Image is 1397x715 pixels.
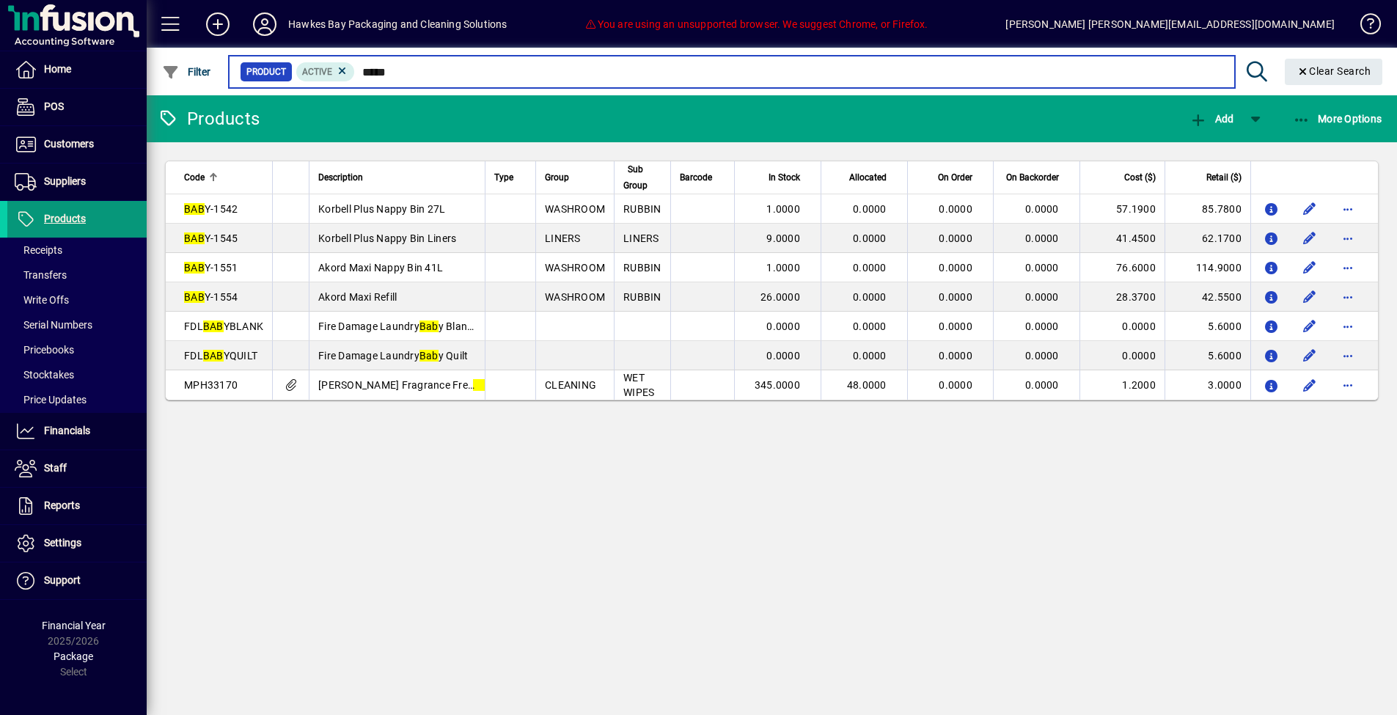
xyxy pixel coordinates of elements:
[853,350,887,362] span: 0.0000
[7,413,147,450] a: Financials
[44,425,90,436] span: Financials
[184,203,238,215] span: Y-1542
[42,620,106,631] span: Financial Year
[939,262,972,274] span: 0.0000
[766,350,800,362] span: 0.0000
[584,18,928,30] span: You are using an unsupported browser. We suggest Chrome, or Firefox.
[1336,315,1360,338] button: More options
[1079,253,1165,282] td: 76.6000
[1186,106,1237,132] button: Add
[318,262,443,274] span: Akord Maxi Nappy Bin 41L
[1002,169,1072,186] div: On Backorder
[494,169,513,186] span: Type
[1165,282,1250,312] td: 42.5500
[1079,341,1165,370] td: 0.0000
[15,319,92,331] span: Serial Numbers
[184,232,205,244] em: BAB
[318,350,468,362] span: Fire Damage Laundry y Quilt
[7,488,147,524] a: Reports
[623,161,661,194] div: Sub Group
[1079,224,1165,253] td: 41.4500
[7,238,147,263] a: Receipts
[184,320,263,332] span: FDL YBLANK
[296,62,355,81] mat-chip: Activation Status: Active
[623,232,659,244] span: LINERS
[680,169,725,186] div: Barcode
[318,291,397,303] span: Akord Maxi Refill
[184,379,238,391] span: MPH33170
[545,379,596,391] span: CLEANING
[288,12,507,36] div: Hawkes Bay Packaging and Cleaning Solutions
[917,169,986,186] div: On Order
[44,63,71,75] span: Home
[44,100,64,112] span: POS
[1006,169,1059,186] span: On Backorder
[545,291,605,303] span: WASHROOM
[54,650,93,662] span: Package
[1298,373,1321,397] button: Edit
[1165,194,1250,224] td: 85.7800
[15,269,67,281] span: Transfers
[1336,197,1360,221] button: More options
[853,232,887,244] span: 0.0000
[1189,113,1233,125] span: Add
[1079,194,1165,224] td: 57.1900
[623,262,661,274] span: RUBBIN
[766,232,800,244] span: 9.0000
[755,379,800,391] span: 345.0000
[158,107,260,131] div: Products
[1206,169,1242,186] span: Retail ($)
[766,203,800,215] span: 1.0000
[194,11,241,37] button: Add
[7,337,147,362] a: Pricebooks
[15,394,87,406] span: Price Updates
[44,138,94,150] span: Customers
[545,262,605,274] span: WASHROOM
[158,59,215,85] button: Filter
[44,574,81,586] span: Support
[1025,379,1059,391] span: 0.0000
[7,450,147,487] a: Staff
[545,232,581,244] span: LINERS
[1025,262,1059,274] span: 0.0000
[623,372,654,398] span: WET WIPES
[1165,224,1250,253] td: 62.1700
[184,169,263,186] div: Code
[1079,282,1165,312] td: 28.3700
[545,203,605,215] span: WASHROOM
[318,232,456,244] span: Korbell Plus Nappy Bin Liners
[1025,203,1059,215] span: 0.0000
[203,350,224,362] em: BAB
[1336,256,1360,279] button: More options
[184,232,238,244] span: Y-1545
[162,66,211,78] span: Filter
[1025,320,1059,332] span: 0.0000
[184,350,257,362] span: FDL YQUILT
[830,169,900,186] div: Allocated
[939,203,972,215] span: 0.0000
[302,67,332,77] span: Active
[7,525,147,562] a: Settings
[7,89,147,125] a: POS
[1165,370,1250,400] td: 3.0000
[473,379,492,391] em: Bab
[246,65,286,79] span: Product
[1298,315,1321,338] button: Edit
[1336,227,1360,250] button: More options
[44,462,67,474] span: Staff
[44,537,81,549] span: Settings
[184,262,238,274] span: Y-1551
[1298,197,1321,221] button: Edit
[853,291,887,303] span: 0.0000
[1336,344,1360,367] button: More options
[1289,106,1386,132] button: More Options
[184,169,205,186] span: Code
[203,320,224,332] em: BAB
[680,169,712,186] span: Barcode
[1165,341,1250,370] td: 5.6000
[847,379,887,391] span: 48.0000
[7,362,147,387] a: Stocktakes
[184,203,205,215] em: BAB
[939,291,972,303] span: 0.0000
[318,169,363,186] span: Description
